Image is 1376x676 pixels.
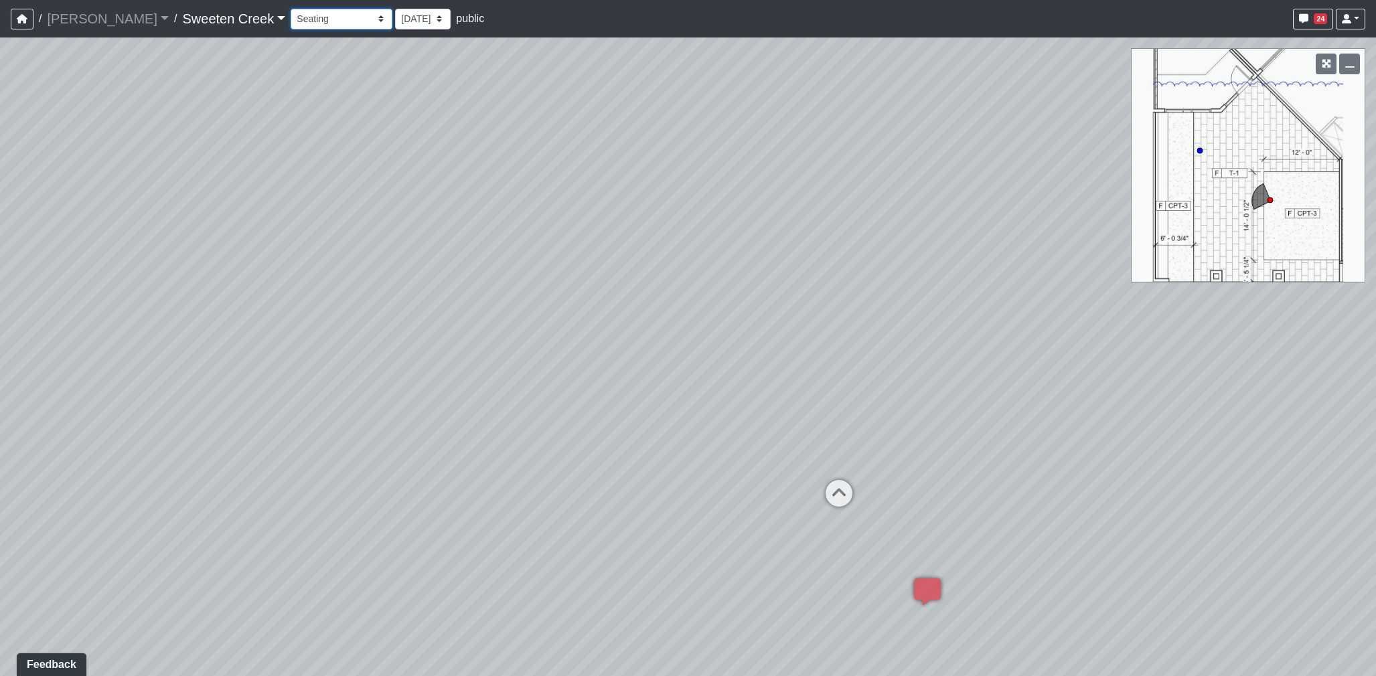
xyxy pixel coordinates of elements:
[456,13,484,24] span: public
[1314,13,1327,24] span: 24
[47,5,169,32] a: [PERSON_NAME]
[169,5,182,32] span: /
[182,5,285,32] a: Sweeten Creek
[1293,9,1333,29] button: 24
[33,5,47,32] span: /
[10,649,89,676] iframe: Ybug feedback widget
